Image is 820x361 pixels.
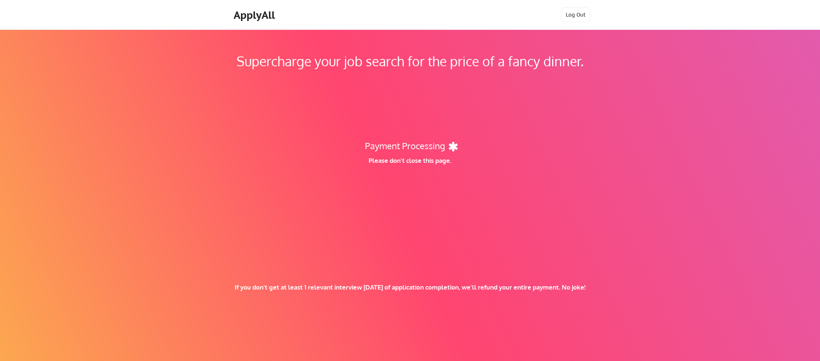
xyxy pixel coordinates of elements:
div: Supercharge your job search for the price of a fancy dinner. [47,51,773,71]
div: Payment Processing [365,139,445,153]
div: If you don't get at least 1 relevant interview [DATE] of application completion, we'll refund you... [128,283,692,291]
button: Log Out [561,7,590,22]
div: Please don't close this page. [331,157,489,165]
div: ApplyAll [234,9,277,21]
